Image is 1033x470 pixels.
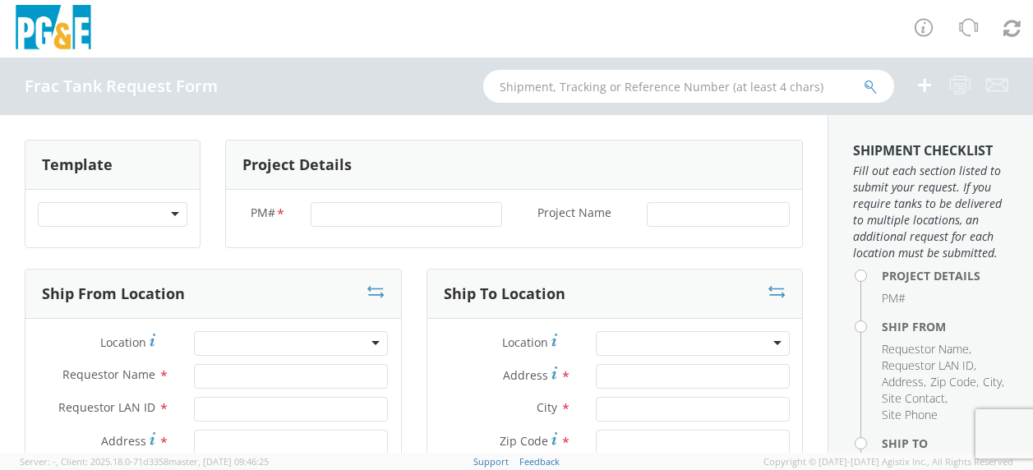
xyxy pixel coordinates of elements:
[483,70,894,103] input: Shipment, Tracking or Reference Number (at least 4 chars)
[882,437,1008,449] h4: Ship To
[473,455,509,468] a: Support
[20,455,58,468] span: Server: -
[502,334,548,350] span: Location
[251,205,275,223] span: PM#
[853,163,1008,261] span: Fill out each section listed to submit your request. If you require tanks to be delivered to mult...
[882,320,1008,333] h4: Ship From
[519,455,560,468] a: Feedback
[444,286,565,302] h3: Ship To Location
[58,399,155,415] span: Requestor LAN ID
[882,390,945,406] span: Site Contact
[12,5,95,53] img: pge-logo-06675f144f4cfa6a6814.png
[882,270,1008,282] h4: Project Details
[61,455,269,468] span: Client: 2025.18.0-71d3358
[882,374,924,389] span: Address
[882,407,938,422] span: Site Phone
[500,433,548,449] span: Zip Code
[42,286,185,302] h3: Ship From Location
[983,374,1002,389] span: City
[101,433,146,449] span: Address
[168,455,269,468] span: master, [DATE] 09:46:25
[882,290,906,306] span: PM#
[537,399,557,415] span: City
[882,374,926,390] li: ,
[42,157,113,173] h3: Template
[25,77,218,95] h4: Frac Tank Request Form
[537,205,611,223] span: Project Name
[882,341,971,357] li: ,
[882,357,976,374] li: ,
[930,374,979,390] li: ,
[930,374,976,389] span: Zip Code
[100,334,146,350] span: Location
[983,374,1004,390] li: ,
[242,157,352,173] h3: Project Details
[763,455,1013,468] span: Copyright © [DATE]-[DATE] Agistix Inc., All Rights Reserved
[503,367,548,383] span: Address
[62,366,155,382] span: Requestor Name
[882,357,974,373] span: Requestor LAN ID
[56,455,58,468] span: ,
[882,390,948,407] li: ,
[853,144,1008,159] h3: Shipment Checklist
[882,341,969,357] span: Requestor Name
